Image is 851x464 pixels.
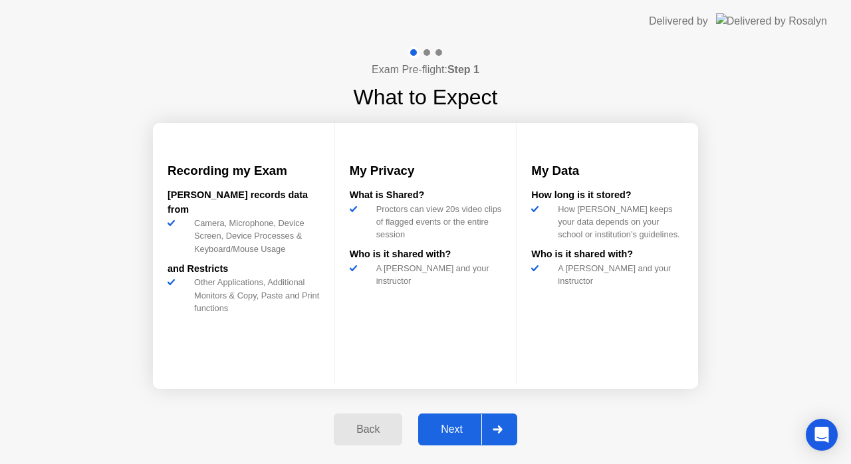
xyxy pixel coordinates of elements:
[371,262,502,287] div: A [PERSON_NAME] and your instructor
[649,13,708,29] div: Delivered by
[350,247,502,262] div: Who is it shared with?
[371,203,502,241] div: Proctors can view 20s video clips of flagged events or the entire session
[189,276,320,314] div: Other Applications, Additional Monitors & Copy, Paste and Print functions
[531,162,683,180] h3: My Data
[168,262,320,277] div: and Restricts
[552,203,683,241] div: How [PERSON_NAME] keeps your data depends on your school or institution’s guidelines.
[334,413,402,445] button: Back
[354,81,498,113] h1: What to Expect
[189,217,320,255] div: Camera, Microphone, Device Screen, Device Processes & Keyboard/Mouse Usage
[716,13,827,29] img: Delivered by Rosalyn
[350,188,502,203] div: What is Shared?
[531,247,683,262] div: Who is it shared with?
[447,64,479,75] b: Step 1
[418,413,517,445] button: Next
[552,262,683,287] div: A [PERSON_NAME] and your instructor
[531,188,683,203] div: How long is it stored?
[422,423,481,435] div: Next
[168,188,320,217] div: [PERSON_NAME] records data from
[806,419,838,451] div: Open Intercom Messenger
[168,162,320,180] h3: Recording my Exam
[350,162,502,180] h3: My Privacy
[338,423,398,435] div: Back
[372,62,479,78] h4: Exam Pre-flight:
